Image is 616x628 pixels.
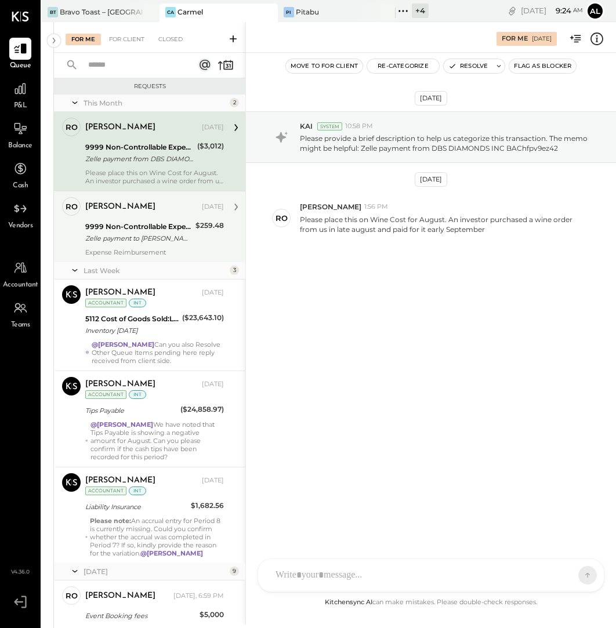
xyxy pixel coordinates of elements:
[1,78,40,111] a: P&L
[195,220,224,231] div: $259.48
[502,34,528,43] div: For Me
[90,517,224,557] div: An accrual entry for Period 8 is currently missing. Could you confirm whether the accrual was com...
[230,567,239,576] div: 9
[11,320,30,331] span: Teams
[85,122,155,133] div: [PERSON_NAME]
[202,476,224,485] div: [DATE]
[85,233,192,244] div: Zelle payment to [PERSON_NAME] JPM99blqkejv
[92,340,154,349] strong: @[PERSON_NAME]
[92,340,224,365] div: Can you also Resolve Other Queue Items pending here reply received from client side.
[14,101,27,111] span: P&L
[180,404,224,415] div: ($24,858.97)
[165,7,176,17] div: Ca
[230,266,239,275] div: 3
[202,202,224,212] div: [DATE]
[300,133,592,153] p: Please provide a brief description to help us categorize this transaction. The memo might be help...
[85,299,126,307] div: Accountant
[182,312,224,324] div: ($23,643.10)
[364,202,388,212] span: 1:56 PM
[177,7,203,17] div: Carmel
[85,590,155,602] div: [PERSON_NAME]
[202,288,224,297] div: [DATE]
[85,248,224,256] div: Expense Reimbursement
[191,500,224,511] div: $1,682.56
[8,221,33,231] span: Vendors
[85,405,177,416] div: Tips Payable
[1,118,40,151] a: Balance
[48,7,58,17] div: BT
[129,390,146,399] div: int
[66,201,78,212] div: ro
[1,38,40,71] a: Queue
[286,59,363,73] button: Move to for client
[129,487,146,495] div: int
[3,280,38,291] span: Accountant
[85,221,192,233] div: 9999 Non-Controllable Expenses:Other Income and Expenses:To Be Classified
[532,35,552,43] div: [DATE]
[415,172,447,187] div: [DATE]
[317,122,342,130] div: System
[60,7,142,17] div: Bravo Toast – [GEOGRAPHIC_DATA]
[444,59,492,73] button: Resolve
[153,34,189,45] div: Closed
[345,122,373,131] span: 10:58 PM
[85,475,155,487] div: [PERSON_NAME]
[1,297,40,331] a: Teams
[90,420,153,429] strong: @[PERSON_NAME]
[1,198,40,231] a: Vendors
[300,215,592,234] p: Please place this on Wine Cost for August. An investor purchased a wine order from us in late aug...
[412,3,429,18] div: + 4
[85,501,187,513] div: Liability Insurance
[202,123,224,132] div: [DATE]
[85,153,194,165] div: Zelle payment from DBS DIAMONDS INC BAChfpv9ez42
[296,7,319,17] div: Pitabu
[586,2,604,20] button: Al
[521,5,583,16] div: [DATE]
[197,140,224,152] div: ($3,012)
[367,59,439,73] button: Re-Categorize
[84,567,227,576] div: [DATE]
[173,591,224,601] div: [DATE], 6:59 PM
[415,91,447,106] div: [DATE]
[66,122,78,133] div: ro
[66,34,101,45] div: For Me
[66,590,78,601] div: ro
[8,141,32,151] span: Balance
[85,325,179,336] div: Inventory [DATE]
[284,7,294,17] div: Pi
[90,517,131,525] strong: Please note:
[60,82,240,90] div: Requests
[85,379,155,390] div: [PERSON_NAME]
[1,257,40,291] a: Accountant
[85,610,196,622] div: Event Booking fees
[129,299,146,307] div: int
[10,61,31,71] span: Queue
[200,609,224,620] div: $5,000
[85,287,155,299] div: [PERSON_NAME]
[230,98,239,107] div: 2
[300,121,313,131] span: KAI
[103,34,150,45] div: For Client
[202,380,224,389] div: [DATE]
[140,549,203,557] strong: @[PERSON_NAME]
[1,158,40,191] a: Cash
[85,313,179,325] div: 5112 Cost of Goods Sold:Liquor Inventory Adjustment
[85,141,194,153] div: 9999 Non-Controllable Expenses:Other Income and Expenses:To Be Classified
[509,59,576,73] button: Flag as Blocker
[85,169,224,185] div: Please place this on Wine Cost for August. An investor purchased a wine order from us in late aug...
[85,390,126,399] div: Accountant
[85,201,155,213] div: [PERSON_NAME]
[300,202,361,212] span: [PERSON_NAME]
[90,420,224,461] div: We have noted that Tips Payable is showing a negative amount for August. Can you please confirm i...
[84,98,227,108] div: This Month
[276,213,288,224] div: ro
[84,266,227,275] div: Last Week
[13,181,28,191] span: Cash
[506,5,518,17] div: copy link
[85,487,126,495] div: Accountant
